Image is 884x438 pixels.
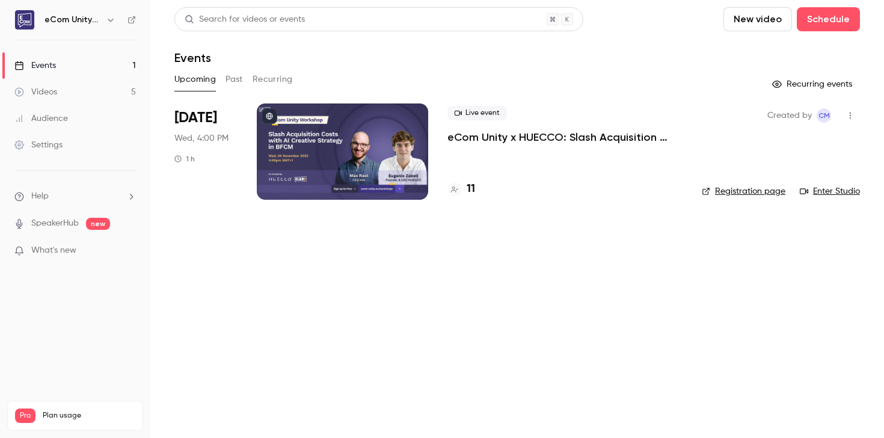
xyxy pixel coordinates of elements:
span: Pro [15,409,35,423]
span: Celina Mau [817,108,831,123]
a: SpeakerHub [31,217,79,230]
button: Recurring [253,70,293,89]
button: Recurring events [767,75,860,94]
li: help-dropdown-opener [14,190,136,203]
a: eCom Unity x HUECCO: Slash Acquisition Costs with AI Creative Strategy in BFCM [447,130,683,144]
span: Help [31,190,49,203]
div: Settings [14,139,63,151]
iframe: Noticeable Trigger [121,245,136,256]
button: Past [226,70,243,89]
img: eCom Unity Workshops [15,10,34,29]
div: Nov 5 Wed, 4:00 PM (Europe/Berlin) [174,103,238,200]
span: new [86,218,110,230]
span: Created by [767,108,812,123]
span: Wed, 4:00 PM [174,132,229,144]
a: Enter Studio [800,185,860,197]
h1: Events [174,51,211,65]
a: 11 [447,181,475,197]
span: What's new [31,244,76,257]
div: Search for videos or events [185,13,305,26]
div: Events [14,60,56,72]
a: Registration page [702,185,785,197]
h4: 11 [467,181,475,197]
div: Videos [14,86,57,98]
button: Upcoming [174,70,216,89]
span: CM [818,108,830,123]
span: Live event [447,106,507,120]
button: Schedule [797,7,860,31]
h6: eCom Unity Workshops [45,14,101,26]
span: [DATE] [174,108,217,128]
span: Plan usage [43,411,135,421]
div: 1 h [174,154,195,164]
div: Audience [14,113,68,125]
button: New video [723,7,792,31]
